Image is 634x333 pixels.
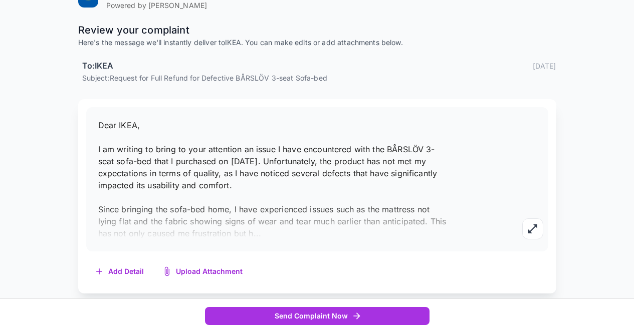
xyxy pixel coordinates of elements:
p: Review your complaint [78,23,556,38]
p: Subject: Request for Full Refund for Defective BÅRSLÖV 3-seat Sofa-bed [82,73,556,83]
button: Send Complaint Now [205,307,430,325]
span: ... [254,228,261,238]
h6: To: IKEA [82,60,114,73]
button: Add Detail [86,261,154,282]
button: Upload Attachment [154,261,253,282]
span: Dear IKEA, I am writing to bring to your attention an issue I have encountered with the BÅRSLÖV 3... [98,120,447,238]
p: Powered by [PERSON_NAME] [106,1,207,11]
p: Here's the message we'll instantly deliver to IKEA . You can make edits or add attachments below. [78,38,556,48]
p: [DATE] [533,61,556,71]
